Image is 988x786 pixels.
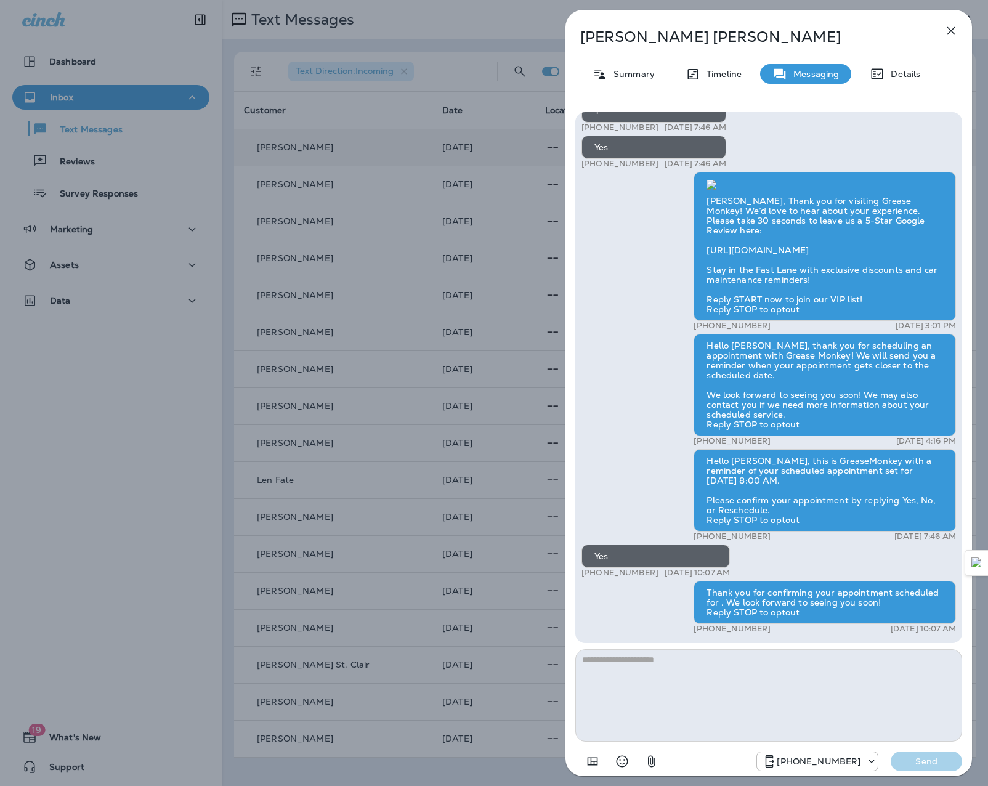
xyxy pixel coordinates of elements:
[971,557,982,569] img: Detect Auto
[607,69,655,79] p: Summary
[581,568,658,578] p: [PHONE_NUMBER]
[665,123,726,132] p: [DATE] 7:46 AM
[777,756,860,766] p: [PHONE_NUMBER]
[694,172,956,321] div: [PERSON_NAME], Thank you for visiting Grease Monkey! We’d love to hear about your experience. Ple...
[894,532,956,541] p: [DATE] 7:46 AM
[694,532,771,541] p: [PHONE_NUMBER]
[694,334,956,436] div: Hello [PERSON_NAME], thank you for scheduling an appointment with Grease Monkey! We will send you...
[581,545,730,568] div: Yes
[581,159,658,169] p: [PHONE_NUMBER]
[891,624,956,634] p: [DATE] 10:07 AM
[757,754,878,769] div: +1 (830) 223-2883
[610,749,634,774] button: Select an emoji
[896,436,956,446] p: [DATE] 4:16 PM
[581,123,658,132] p: [PHONE_NUMBER]
[694,449,956,532] div: Hello [PERSON_NAME], this is GreaseMonkey with a reminder of your scheduled appointment set for [...
[694,436,771,446] p: [PHONE_NUMBER]
[581,136,726,159] div: Yes
[694,624,771,634] p: [PHONE_NUMBER]
[787,69,839,79] p: Messaging
[665,159,726,169] p: [DATE] 7:46 AM
[896,321,956,331] p: [DATE] 3:01 PM
[694,581,956,624] div: Thank you for confirming your appointment scheduled for . We look forward to seeing you soon! Rep...
[694,321,771,331] p: [PHONE_NUMBER]
[700,69,742,79] p: Timeline
[580,28,917,46] p: [PERSON_NAME] [PERSON_NAME]
[707,180,716,190] img: twilio-download
[580,749,605,774] button: Add in a premade template
[885,69,920,79] p: Details
[665,568,730,578] p: [DATE] 10:07 AM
